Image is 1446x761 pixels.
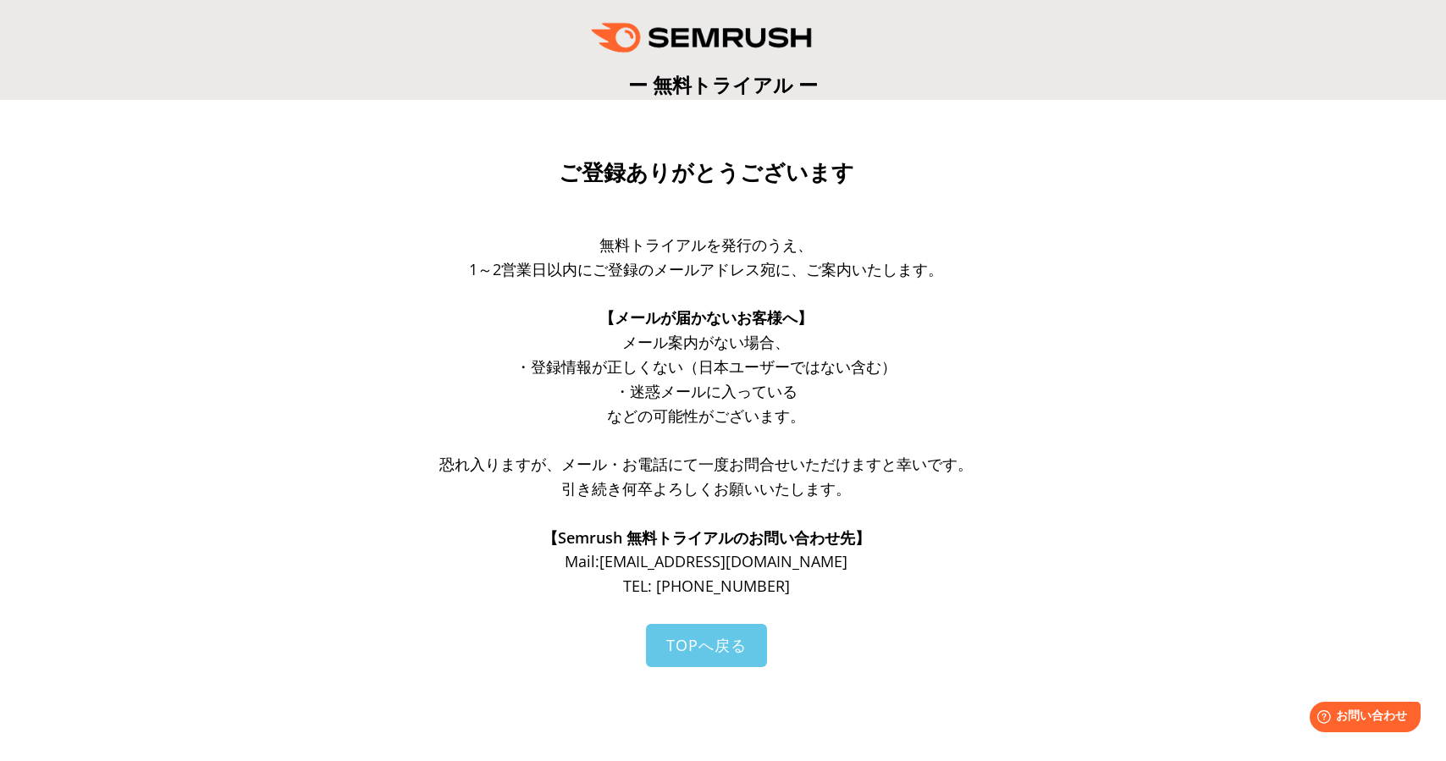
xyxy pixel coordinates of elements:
span: TEL: [PHONE_NUMBER] [623,576,790,596]
span: ・迷惑メールに入っている [615,381,798,401]
span: 恐れ入りますが、メール・お電話にて一度お問合せいただけますと幸いです。 [439,454,973,474]
span: ご登録ありがとうございます [559,160,854,185]
span: 無料トライアルを発行のうえ、 [599,234,813,255]
iframe: Help widget launcher [1295,695,1427,742]
a: TOPへ戻る [646,624,767,667]
span: 【Semrush 無料トライアルのお問い合わせ先】 [543,527,870,548]
span: TOPへ戻る [666,635,747,655]
span: などの可能性がございます。 [607,405,805,426]
span: メール案内がない場合、 [622,332,790,352]
span: 引き続き何卒よろしくお願いいたします。 [561,478,851,499]
span: 【メールが届かないお客様へ】 [599,307,813,328]
span: Mail: [EMAIL_ADDRESS][DOMAIN_NAME] [565,551,847,571]
span: ・登録情報が正しくない（日本ユーザーではない含む） [516,356,897,377]
span: 1～2営業日以内にご登録のメールアドレス宛に、ご案内いたします。 [469,259,943,279]
span: ー 無料トライアル ー [628,71,818,98]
